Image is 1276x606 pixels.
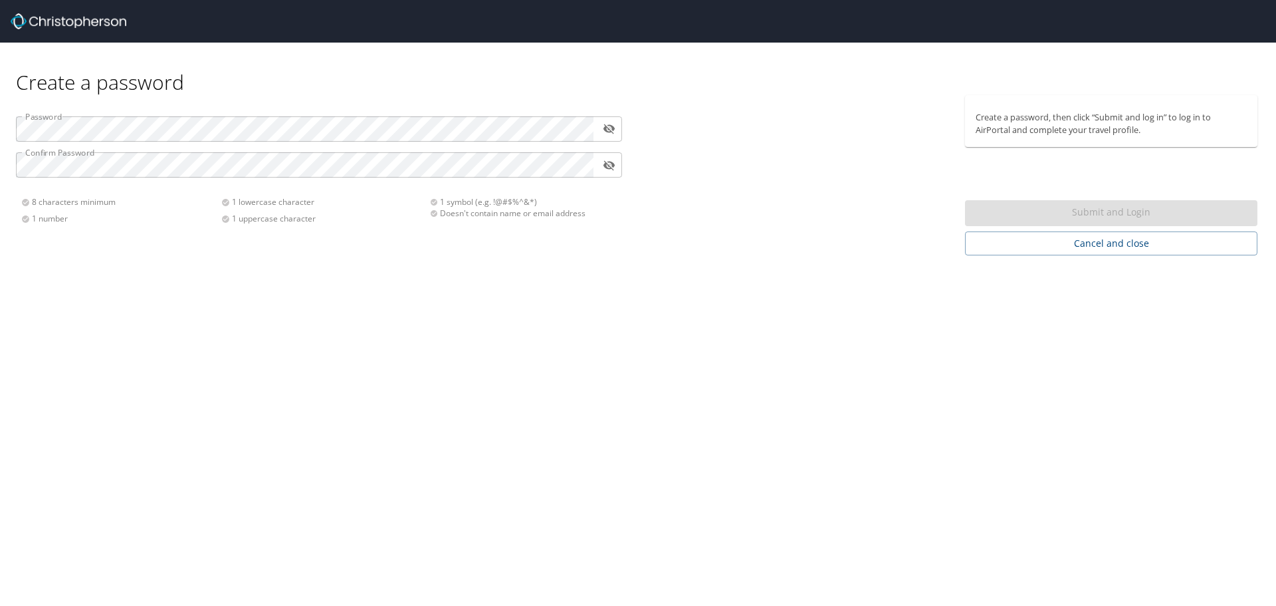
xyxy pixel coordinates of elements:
div: 8 characters minimum [21,196,221,208]
div: Create a password [16,43,1260,95]
div: 1 uppercase character [221,213,421,224]
div: 1 symbol (e.g. !@#$%^&*) [430,196,614,208]
div: 1 lowercase character [221,196,421,208]
div: Doesn't contain name or email address [430,208,614,219]
p: Create a password, then click “Submit and log in” to log in to AirPortal and complete your travel... [976,111,1247,136]
span: Cancel and close [976,235,1247,252]
button: toggle password visibility [599,155,619,176]
button: Cancel and close [965,231,1257,256]
button: toggle password visibility [599,118,619,139]
img: Christopherson_logo_rev.png [11,13,126,29]
div: 1 number [21,213,221,224]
